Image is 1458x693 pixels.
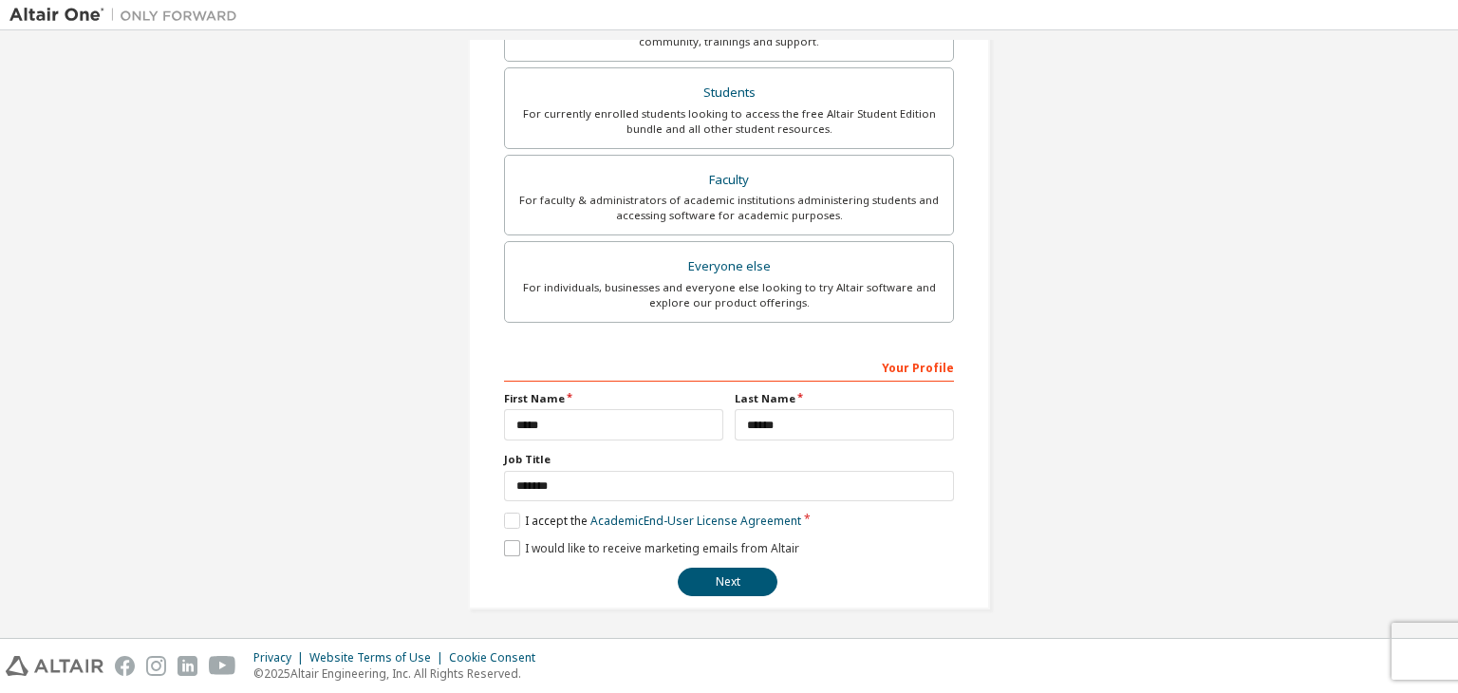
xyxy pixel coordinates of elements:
[209,656,236,676] img: youtube.svg
[735,391,954,406] label: Last Name
[516,167,942,194] div: Faculty
[504,351,954,382] div: Your Profile
[504,540,799,556] label: I would like to receive marketing emails from Altair
[504,391,723,406] label: First Name
[449,650,547,665] div: Cookie Consent
[678,568,777,596] button: Next
[504,513,801,529] label: I accept the
[504,452,954,467] label: Job Title
[178,656,197,676] img: linkedin.svg
[590,513,801,529] a: Academic End-User License Agreement
[516,280,942,310] div: For individuals, businesses and everyone else looking to try Altair software and explore our prod...
[115,656,135,676] img: facebook.svg
[146,656,166,676] img: instagram.svg
[9,6,247,25] img: Altair One
[309,650,449,665] div: Website Terms of Use
[6,656,103,676] img: altair_logo.svg
[516,253,942,280] div: Everyone else
[253,665,547,682] p: © 2025 Altair Engineering, Inc. All Rights Reserved.
[516,80,942,106] div: Students
[516,106,942,137] div: For currently enrolled students looking to access the free Altair Student Edition bundle and all ...
[516,193,942,223] div: For faculty & administrators of academic institutions administering students and accessing softwa...
[253,650,309,665] div: Privacy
